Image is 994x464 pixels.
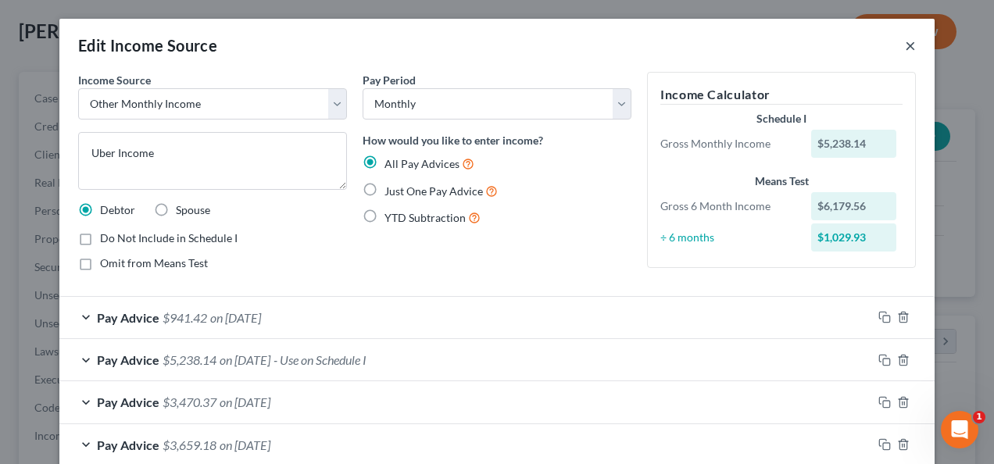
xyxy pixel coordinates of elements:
div: ÷ 6 months [653,230,803,245]
span: $5,238.14 [163,352,216,367]
span: Pay Advice [97,310,159,325]
div: Gross Monthly Income [653,136,803,152]
span: $3,470.37 [163,394,216,409]
span: Pay Advice [97,394,159,409]
span: Pay Advice [97,352,159,367]
span: Debtor [100,203,135,216]
span: on [DATE] [220,437,270,452]
span: on [DATE] [220,352,270,367]
div: $6,179.56 [811,192,897,220]
div: Edit Income Source [78,34,217,56]
span: Just One Pay Advice [384,184,483,198]
span: Income Source [78,73,151,87]
div: $5,238.14 [811,130,897,158]
div: Gross 6 Month Income [653,198,803,214]
span: on [DATE] [210,310,261,325]
div: Means Test [660,173,903,189]
span: $3,659.18 [163,437,216,452]
h5: Income Calculator [660,85,903,105]
span: All Pay Advices [384,157,459,170]
span: Do Not Include in Schedule I [100,231,238,244]
span: - Use on Schedule I [274,352,366,367]
span: YTD Subtraction [384,211,466,224]
span: Omit from Means Test [100,256,208,269]
span: 1 [973,411,985,423]
label: How would you like to enter income? [363,132,543,148]
span: on [DATE] [220,394,270,409]
div: Schedule I [660,111,903,127]
span: Pay Advice [97,437,159,452]
div: $1,029.93 [811,223,897,252]
span: $941.42 [163,310,207,325]
button: × [905,36,916,55]
iframe: Intercom live chat [941,411,978,448]
label: Pay Period [363,72,416,88]
span: Spouse [176,203,210,216]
